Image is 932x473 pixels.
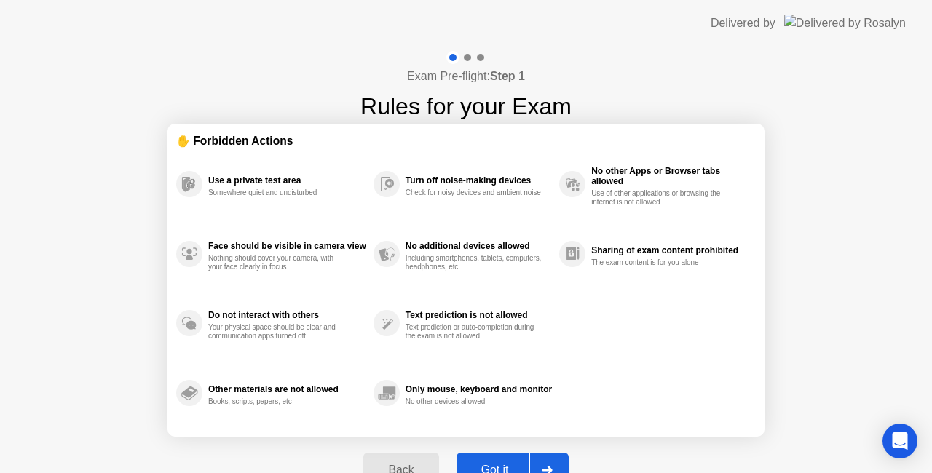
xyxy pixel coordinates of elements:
[208,397,346,406] div: Books, scripts, papers, etc
[208,310,366,320] div: Do not interact with others
[406,310,552,320] div: Text prediction is not allowed
[208,384,366,394] div: Other materials are not allowed
[360,89,572,124] h1: Rules for your Exam
[406,188,543,197] div: Check for noisy devices and ambient noise
[882,424,917,458] div: Open Intercom Messenger
[406,254,543,271] div: Including smartphones, tablets, computers, headphones, etc.
[208,323,346,341] div: Your physical space should be clear and communication apps turned off
[208,241,366,251] div: Face should be visible in camera view
[176,132,756,149] div: ✋ Forbidden Actions
[406,384,552,394] div: Only mouse, keyboard and monitor
[591,189,729,207] div: Use of other applications or browsing the internet is not allowed
[407,68,525,85] h4: Exam Pre-flight:
[591,258,729,267] div: The exam content is for you alone
[591,245,749,255] div: Sharing of exam content prohibited
[406,241,552,251] div: No additional devices allowed
[406,175,552,186] div: Turn off noise-making devices
[490,70,525,82] b: Step 1
[406,323,543,341] div: Text prediction or auto-completion during the exam is not allowed
[711,15,775,32] div: Delivered by
[591,166,749,186] div: No other Apps or Browser tabs allowed
[406,397,543,406] div: No other devices allowed
[208,254,346,271] div: Nothing should cover your camera, with your face clearly in focus
[208,188,346,197] div: Somewhere quiet and undisturbed
[784,15,906,31] img: Delivered by Rosalyn
[208,175,366,186] div: Use a private test area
